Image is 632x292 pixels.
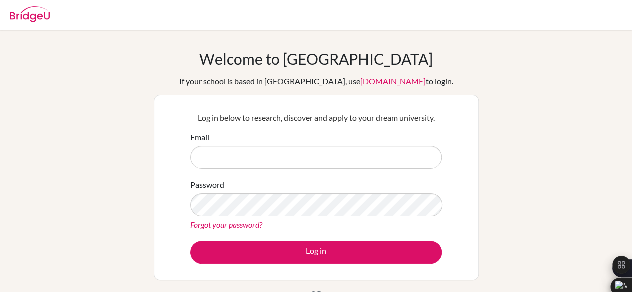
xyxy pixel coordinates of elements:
a: [DOMAIN_NAME] [360,76,426,86]
div: If your school is based in [GEOGRAPHIC_DATA], use to login. [179,75,453,87]
button: Log in [190,241,442,264]
p: Log in below to research, discover and apply to your dream university. [190,112,442,124]
h1: Welcome to [GEOGRAPHIC_DATA] [199,50,433,68]
img: Bridge-U [10,6,50,22]
label: Password [190,179,224,191]
label: Email [190,131,209,143]
a: Forgot your password? [190,220,262,229]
